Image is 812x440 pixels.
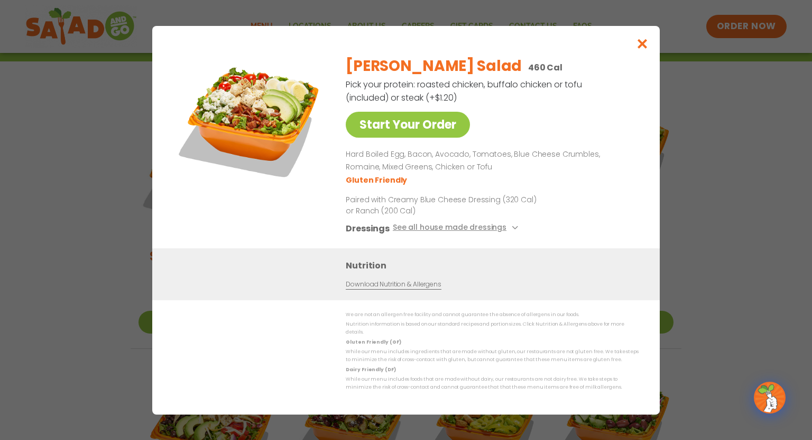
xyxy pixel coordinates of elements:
img: Featured product photo for Cobb Salad [176,47,324,195]
p: Nutrition information is based on our standard recipes and portion sizes. Click Nutrition & Aller... [346,320,639,337]
strong: Gluten Friendly (GF) [346,338,401,345]
img: wpChatIcon [755,383,785,412]
p: Pick your protein: roasted chicken, buffalo chicken or tofu (included) or steak (+$1.20) [346,78,584,104]
h2: [PERSON_NAME] Salad [346,55,522,77]
p: While our menu includes ingredients that are made without gluten, our restaurants are not gluten ... [346,348,639,364]
a: Start Your Order [346,112,470,138]
p: We are not an allergen free facility and cannot guarantee the absence of allergens in our foods. [346,311,639,319]
h3: Dressings [346,221,390,235]
h3: Nutrition [346,258,644,272]
strong: Dairy Friendly (DF) [346,366,395,372]
p: 460 Cal [528,61,562,74]
p: While our menu includes foods that are made without dairy, our restaurants are not dairy free. We... [346,375,639,392]
p: Hard Boiled Egg, Bacon, Avocado, Tomatoes, Blue Cheese Crumbles, Romaine, Mixed Greens, Chicken o... [346,148,634,174]
p: Paired with Creamy Blue Cheese Dressing (320 Cal) or Ranch (200 Cal) [346,194,541,216]
button: Close modal [625,26,660,61]
button: See all house made dressings [393,221,521,235]
li: Gluten Friendly [346,174,409,185]
a: Download Nutrition & Allergens [346,279,441,289]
